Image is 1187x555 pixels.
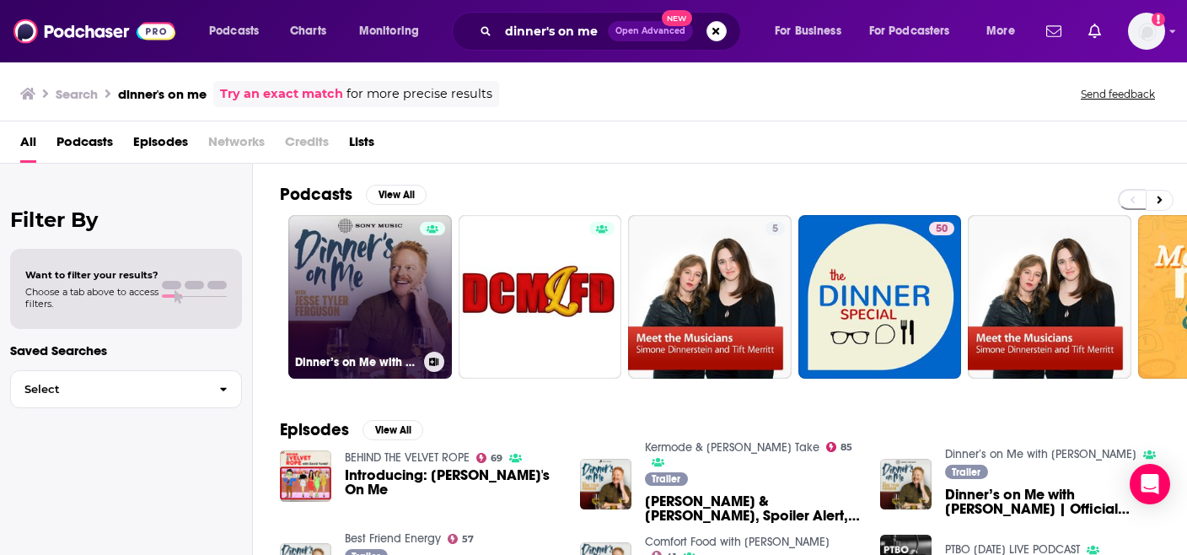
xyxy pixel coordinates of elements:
span: Dinner’s on Me with [PERSON_NAME] | Official Trailer [945,488,1160,516]
a: Charts [279,18,336,45]
h2: Podcasts [280,184,352,205]
a: 50 [929,222,954,235]
a: Kermode & Mayo’s Take [645,440,819,455]
p: Saved Searches [10,342,242,358]
button: open menu [858,18,975,45]
img: Jesse Tyler Ferguson & Jim Parsons, Spoiler Alert, & Dinner's on Me [580,459,631,510]
a: 5 [765,222,785,235]
a: BEHIND THE VELVET ROPE [345,450,470,465]
div: Open Intercom Messenger [1130,464,1170,504]
h2: Filter By [10,207,242,232]
a: 57 [448,534,475,544]
a: EpisodesView All [280,419,423,440]
img: Dinner’s on Me with Jesse Tyler Ferguson | Official Trailer [880,459,932,510]
span: Introducing: [PERSON_NAME]'s On Me [345,468,560,497]
button: open menu [975,18,1036,45]
h3: dinner's on me [118,86,207,102]
span: For Podcasters [869,19,950,43]
a: PodcastsView All [280,184,427,205]
a: Show notifications dropdown [1082,17,1108,46]
span: Select [11,384,206,395]
span: Trailer [652,474,680,484]
button: open menu [347,18,441,45]
span: Trailer [952,467,980,477]
button: Send feedback [1076,87,1160,101]
span: For Business [775,19,841,43]
a: Try an exact match [220,84,343,104]
span: [PERSON_NAME] & [PERSON_NAME], Spoiler Alert, & [PERSON_NAME]'s on Me [645,494,860,523]
a: Dinner’s on Me with [PERSON_NAME] [288,215,452,379]
a: Show notifications dropdown [1039,17,1068,46]
h2: Episodes [280,419,349,440]
a: 69 [476,453,503,463]
span: Networks [208,128,265,163]
span: 57 [462,536,474,543]
a: Introducing: Dinner's On Me [345,468,560,497]
a: Comfort Food with Kelly Rizzo [645,535,830,549]
a: 5 [628,215,792,379]
button: Show profile menu [1128,13,1165,50]
a: Dinner’s on Me with Jesse Tyler Ferguson | Official Trailer [945,488,1160,516]
img: Introducing: Dinner's On Me [280,450,331,502]
span: Charts [290,19,326,43]
span: Podcasts [209,19,259,43]
span: 50 [936,221,948,238]
button: Select [10,370,242,408]
button: View All [366,185,427,205]
span: Open Advanced [615,27,685,35]
button: open menu [197,18,281,45]
a: Lists [349,128,374,163]
svg: Add a profile image [1152,13,1165,26]
button: Open AdvancedNew [608,21,693,41]
h3: Dinner’s on Me with [PERSON_NAME] [295,355,417,369]
a: 85 [826,442,853,452]
span: Choose a tab above to access filters. [25,286,158,310]
button: View All [363,420,423,440]
a: Best Friend Energy [345,531,441,546]
span: Credits [285,128,329,163]
span: More [986,19,1015,43]
img: User Profile [1128,13,1165,50]
div: Search podcasts, credits, & more... [468,12,757,51]
a: Episodes [133,128,188,163]
span: Logged in as emma.garth [1128,13,1165,50]
img: Podchaser - Follow, Share and Rate Podcasts [13,15,175,47]
span: Want to filter your results? [25,269,158,281]
span: 69 [491,455,502,462]
span: 85 [841,444,852,451]
a: Dinner’s on Me with Jesse Tyler Ferguson [945,447,1136,461]
span: for more precise results [346,84,492,104]
a: Jesse Tyler Ferguson & Jim Parsons, Spoiler Alert, & Dinner's on Me [645,494,860,523]
span: New [662,10,692,26]
a: All [20,128,36,163]
span: 5 [772,221,778,238]
button: open menu [763,18,862,45]
span: Monitoring [359,19,419,43]
a: 50 [798,215,962,379]
input: Search podcasts, credits, & more... [498,18,608,45]
h3: Search [56,86,98,102]
a: Podcasts [56,128,113,163]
